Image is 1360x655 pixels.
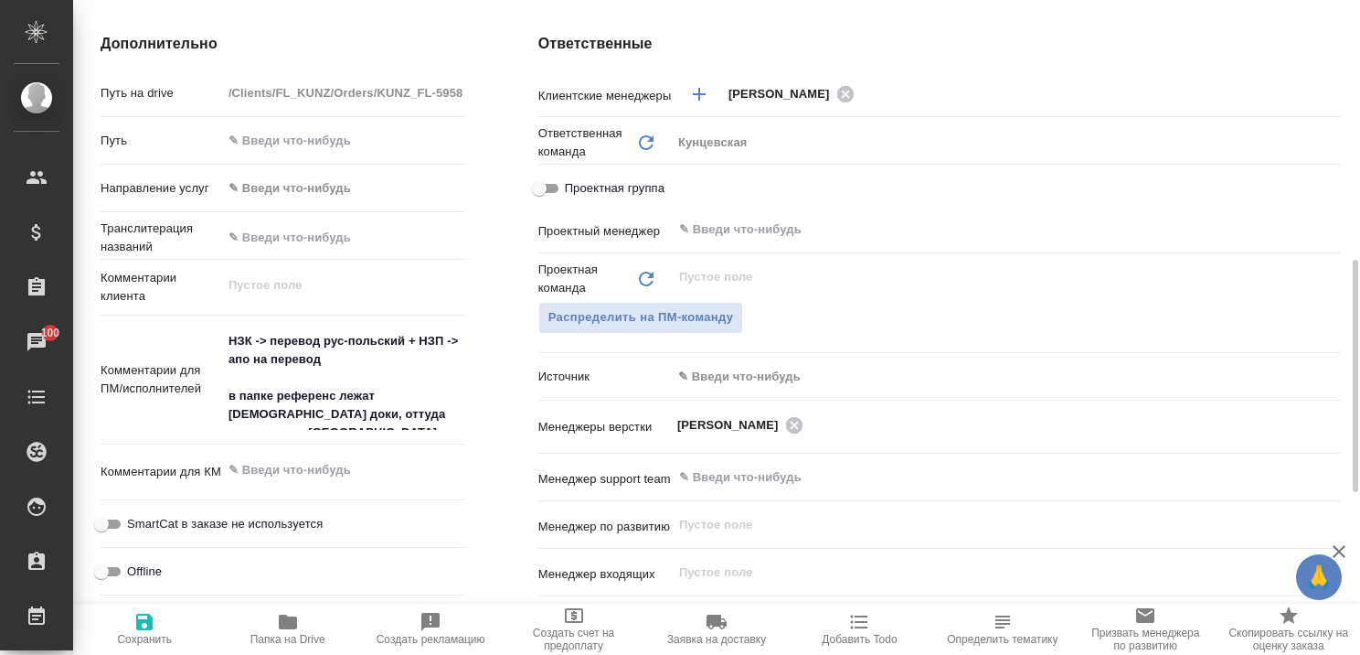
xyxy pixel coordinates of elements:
[667,633,766,646] span: Заявка на доставку
[101,269,222,306] p: Комментарии клиента
[1330,476,1333,479] button: Open
[101,132,222,150] p: Путь
[538,518,672,536] p: Менеджер по развитию
[538,368,672,386] p: Источник
[101,220,222,256] p: Транслитерация названий
[1303,558,1334,596] span: 🙏
[101,33,465,55] h4: Дополнительно
[1330,92,1333,96] button: Open
[5,319,69,365] a: 100
[538,261,635,297] p: Проектная команда
[931,604,1074,655] button: Определить тематику
[117,633,172,646] span: Сохранить
[222,173,465,204] div: ✎ Введи что-нибудь
[127,515,323,533] span: SmartCat в заказе не используется
[538,33,1340,55] h4: Ответственные
[101,361,222,398] p: Комментарии для ПМ/исполнителей
[538,418,672,436] p: Менеджеры верстки
[677,72,721,116] button: Добавить менеджера
[538,87,672,105] p: Клиентские менеджеры
[222,326,465,430] textarea: НЗК -> перевод рус-польский + НЗП -> апо на перевод в папке референс лежат [DEMOGRAPHIC_DATA] док...
[548,307,734,328] span: Распределить на ПМ-команду
[377,633,485,646] span: Создать рекламацию
[677,562,1297,584] input: Пустое поле
[538,302,744,334] button: Распределить на ПМ-команду
[672,361,1340,392] div: ✎ Введи что-нибудь
[30,324,71,342] span: 100
[672,127,1340,158] div: Кунцевская
[677,514,1297,536] input: Пустое поле
[1330,424,1333,427] button: Open
[101,463,222,481] p: Комментарии для КМ
[502,604,644,655] button: Создать счет на предоплату
[677,413,809,436] div: [PERSON_NAME]
[1085,627,1206,652] span: Призвать менеджера по развитию
[222,127,465,154] input: ✎ Введи что-нибудь
[359,604,502,655] button: Создать рекламацию
[788,604,930,655] button: Добавить Todo
[677,266,1297,288] input: Пустое поле
[538,124,635,161] p: Ответственная команда
[678,368,1318,386] div: ✎ Введи что-нибудь
[677,416,790,435] span: [PERSON_NAME]
[216,604,358,655] button: Папка на Drive
[1217,604,1360,655] button: Скопировать ссылку на оценку заказа
[728,85,841,103] span: [PERSON_NAME]
[538,565,672,584] p: Менеджер входящих
[677,219,1273,241] input: ✎ Введи что-нибудь
[73,604,216,655] button: Сохранить
[1330,228,1333,231] button: Open
[538,222,672,241] p: Проектный менеджер
[1074,604,1217,655] button: Призвать менеджера по развитию
[565,179,664,198] span: Проектная группа
[250,633,325,646] span: Папка на Drive
[228,179,443,198] div: ✎ Введи что-нибудь
[101,84,222,102] p: Путь на drive
[947,633,1057,646] span: Определить тематику
[222,224,465,251] input: ✎ Введи что-нибудь
[513,627,633,652] span: Создать счет на предоплату
[1296,554,1342,600] button: 🙏
[101,179,222,198] p: Направление услуг
[222,80,465,106] input: Пустое поле
[1228,627,1349,652] span: Скопировать ссылку на оценку заказа
[538,470,672,489] p: Менеджер support team
[728,82,860,105] div: [PERSON_NAME]
[645,604,788,655] button: Заявка на доставку
[822,633,897,646] span: Добавить Todo
[677,467,1273,489] input: ✎ Введи что-нибудь
[127,563,162,581] span: Offline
